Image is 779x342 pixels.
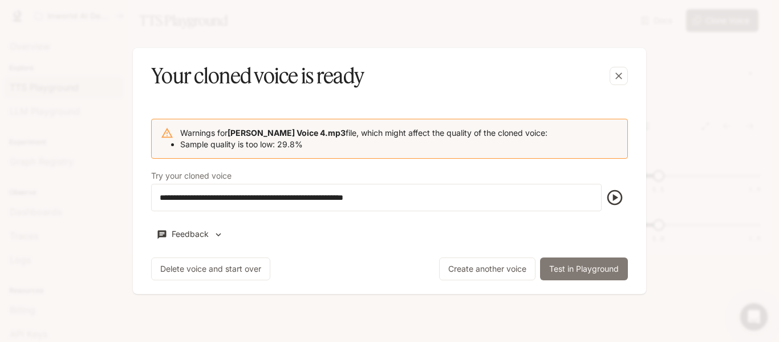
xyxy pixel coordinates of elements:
[151,225,229,244] button: Feedback
[151,257,270,280] button: Delete voice and start over
[151,172,232,180] p: Try your cloned voice
[228,128,346,138] b: [PERSON_NAME] Voice 4.mp3
[439,257,535,280] button: Create another voice
[180,139,547,150] li: Sample quality is too low: 29.8%
[151,62,364,90] h5: Your cloned voice is ready
[540,257,628,280] button: Test in Playground
[180,123,547,155] div: Warnings for file, which might affect the quality of the cloned voice:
